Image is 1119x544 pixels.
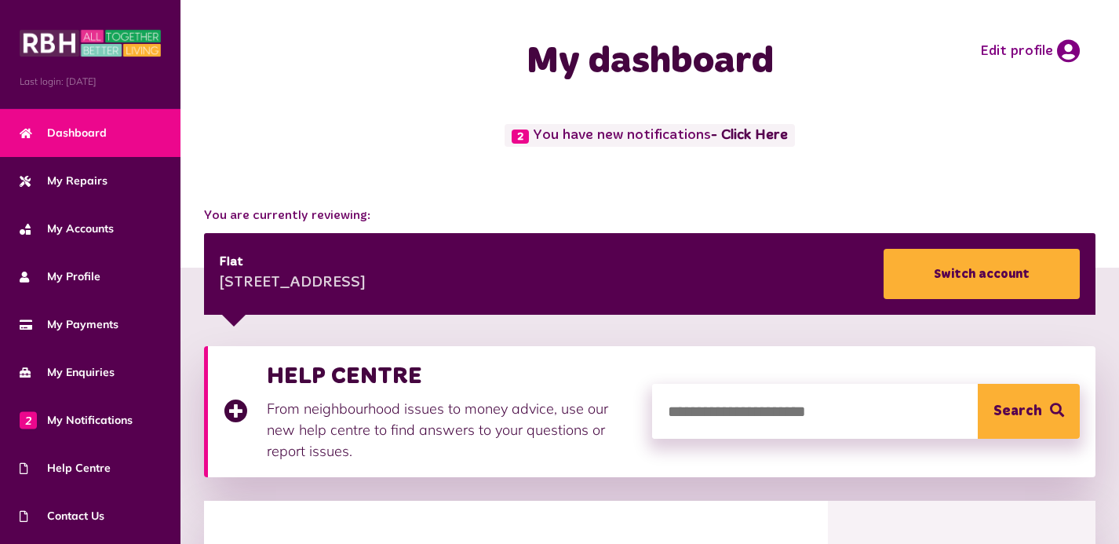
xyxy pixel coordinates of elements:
[204,206,1095,225] span: You are currently reviewing:
[20,221,114,237] span: My Accounts
[220,272,366,295] div: [STREET_ADDRESS]
[711,129,788,143] a: - Click Here
[20,75,161,89] span: Last login: [DATE]
[431,39,869,85] h1: My dashboard
[20,268,100,285] span: My Profile
[993,384,1042,439] span: Search
[20,316,118,333] span: My Payments
[884,249,1080,299] a: Switch account
[20,364,115,381] span: My Enquiries
[20,460,111,476] span: Help Centre
[20,411,37,429] span: 2
[20,27,161,59] img: MyRBH
[978,384,1080,439] button: Search
[20,125,107,141] span: Dashboard
[267,398,636,462] p: From neighbourhood issues to money advice, use our new help centre to find answers to your questi...
[20,412,133,429] span: My Notifications
[220,253,366,272] div: Flat
[20,173,108,189] span: My Repairs
[505,124,794,147] span: You have new notifications
[980,39,1080,63] a: Edit profile
[20,508,104,524] span: Contact Us
[267,362,636,390] h3: HELP CENTRE
[512,130,529,144] span: 2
